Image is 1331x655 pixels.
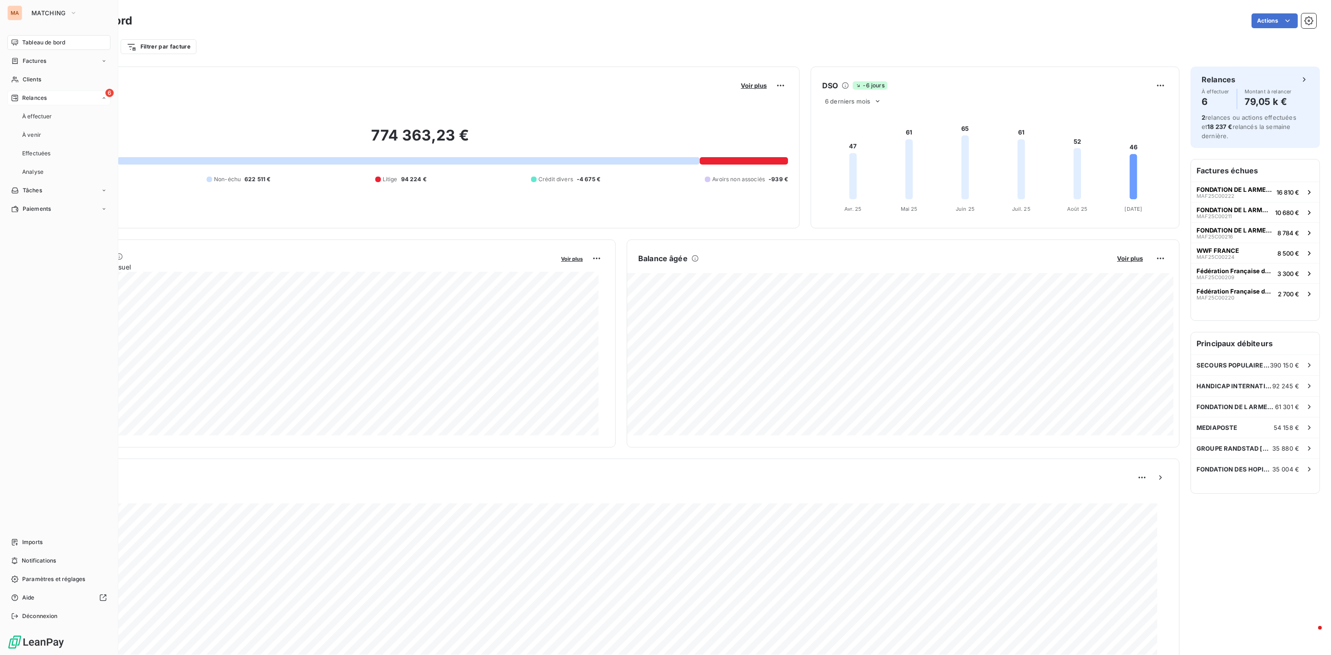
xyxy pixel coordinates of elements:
[1197,234,1233,239] span: MAF25C00216
[712,175,765,184] span: Avoirs non associés
[1191,243,1319,263] button: WWF FRANCEMAF25C002248 500 €
[1197,206,1271,214] span: FONDATION DE L ARMEE DU SALUT
[22,538,43,546] span: Imports
[1197,295,1234,300] span: MAF25C00220
[52,126,788,154] h2: 774 363,23 €
[1277,270,1299,277] span: 3 300 €
[1270,361,1299,369] span: 390 150 €
[22,38,65,47] span: Tableau de bord
[31,9,66,17] span: MATCHING
[1202,74,1235,85] h6: Relances
[1197,247,1239,254] span: WWF FRANCE
[7,6,22,20] div: MA
[105,89,114,97] span: 6
[22,612,58,620] span: Déconnexion
[22,168,43,176] span: Analyse
[1197,254,1234,260] span: MAF25C00224
[22,112,52,121] span: À effectuer
[561,256,583,262] span: Voir plus
[956,206,975,212] tspan: Juin 25
[1197,267,1274,275] span: Fédération Française des Banques Alimentaires
[901,206,918,212] tspan: Mai 25
[23,75,41,84] span: Clients
[1197,193,1234,199] span: MAF25C00222
[1202,89,1229,94] span: À effectuer
[1274,424,1299,431] span: 54 158 €
[558,254,586,263] button: Voir plus
[1124,206,1142,212] tspan: [DATE]
[1191,263,1319,283] button: Fédération Française des Banques AlimentairesMAF25C002093 300 €
[1252,13,1298,28] button: Actions
[1197,275,1234,280] span: MAF25C00209
[1245,94,1292,109] h4: 79,05 k €
[121,39,196,54] button: Filtrer par facture
[577,175,600,184] span: -4 675 €
[1197,424,1238,431] span: MEDIAPOSTE
[1272,445,1299,452] span: 35 880 €
[1191,182,1319,202] button: FONDATION DE L ARMEE DU SALUTMAF25C0022216 810 €
[769,175,788,184] span: -939 €
[23,186,42,195] span: Tâches
[1245,89,1292,94] span: Montant à relancer
[22,575,85,583] span: Paramètres et réglages
[23,205,51,213] span: Paiements
[1197,226,1274,234] span: FONDATION DE L ARMEE DU SALUT
[1277,250,1299,257] span: 8 500 €
[1202,114,1296,140] span: relances ou actions effectuées et relancés la semaine dernière.
[383,175,397,184] span: Litige
[741,82,767,89] span: Voir plus
[1197,288,1274,295] span: Fédération Française des Banques Alimentaires
[1197,403,1275,410] span: FONDATION DE L ARMEE DU SALUT
[1278,290,1299,298] span: 2 700 €
[22,557,56,565] span: Notifications
[538,175,573,184] span: Crédit divers
[52,262,555,272] span: Chiffre d'affaires mensuel
[1191,202,1319,222] button: FONDATION DE L ARMEE DU SALUTMAF25C0021110 680 €
[853,81,887,90] span: -6 jours
[1276,189,1299,196] span: 16 810 €
[1012,206,1031,212] tspan: Juil. 25
[1114,254,1146,263] button: Voir plus
[1197,214,1232,219] span: MAF25C00211
[23,57,46,65] span: Factures
[214,175,241,184] span: Non-échu
[1197,382,1272,390] span: HANDICAP INTERNATIONAL [GEOGRAPHIC_DATA]
[844,206,861,212] tspan: Avr. 25
[1117,255,1143,262] span: Voir plus
[1191,283,1319,304] button: Fédération Française des Banques AlimentairesMAF25C002202 700 €
[1300,624,1322,646] iframe: Intercom live chat
[1191,332,1319,355] h6: Principaux débiteurs
[1067,206,1087,212] tspan: Août 25
[1197,186,1273,193] span: FONDATION DE L ARMEE DU SALUT
[1207,123,1232,130] span: 18 237 €
[738,81,769,90] button: Voir plus
[22,149,51,158] span: Effectuées
[1275,403,1299,410] span: 61 301 €
[822,80,838,91] h6: DSO
[638,253,688,264] h6: Balance âgée
[244,175,270,184] span: 622 511 €
[7,635,65,649] img: Logo LeanPay
[22,94,47,102] span: Relances
[1191,159,1319,182] h6: Factures échues
[1197,465,1272,473] span: FONDATION DES HOPITAUX
[7,590,110,605] a: Aide
[825,98,870,105] span: 6 derniers mois
[401,175,427,184] span: 94 224 €
[1272,382,1299,390] span: 92 245 €
[1202,114,1205,121] span: 2
[1275,209,1299,216] span: 10 680 €
[1202,94,1229,109] h4: 6
[22,594,35,602] span: Aide
[1272,465,1299,473] span: 35 004 €
[1277,229,1299,237] span: 8 784 €
[22,131,41,139] span: À venir
[1197,361,1270,369] span: SECOURS POPULAIRE FRANCAIS
[1191,222,1319,243] button: FONDATION DE L ARMEE DU SALUTMAF25C002168 784 €
[1197,445,1272,452] span: GROUPE RANDSTAD [GEOGRAPHIC_DATA]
